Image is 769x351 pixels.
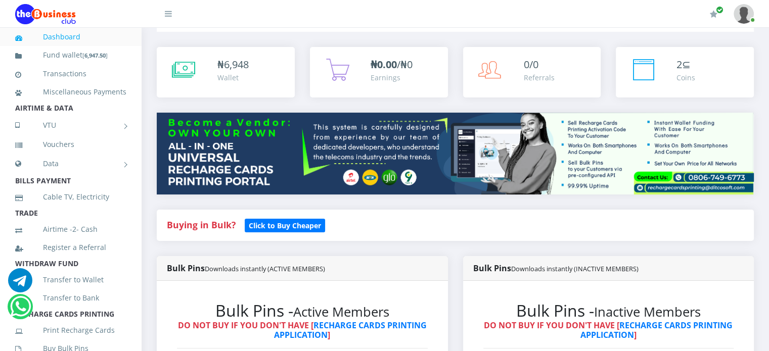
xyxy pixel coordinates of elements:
a: Transactions [15,62,126,85]
b: ₦0.00 [371,58,397,71]
small: Inactive Members [594,303,701,321]
strong: DO NOT BUY IF YOU DON'T HAVE [ ] [178,320,427,340]
b: 6,947.50 [84,52,106,59]
b: Click to Buy Cheaper [249,221,321,230]
a: ₦6,948 Wallet [157,47,295,97]
i: Renew/Upgrade Subscription [710,10,717,18]
div: ⊆ [676,57,695,72]
span: 0/0 [524,58,538,71]
img: User [734,4,754,24]
a: Click to Buy Cheaper [245,219,325,231]
h2: Bulk Pins - [483,301,734,320]
strong: Bulk Pins [167,263,325,274]
a: Print Recharge Cards [15,319,126,342]
small: Active Members [293,303,389,321]
strong: DO NOT BUY IF YOU DON'T HAVE [ ] [484,320,733,340]
img: Logo [15,4,76,24]
a: RECHARGE CARDS PRINTING APPLICATION [274,320,427,340]
span: /₦0 [371,58,413,71]
img: multitenant_rcp.png [157,113,754,194]
span: 6,948 [224,58,249,71]
div: Earnings [371,72,413,83]
a: Transfer to Wallet [15,268,126,291]
a: Data [15,151,126,176]
div: Coins [676,72,695,83]
a: Register a Referral [15,236,126,259]
a: Vouchers [15,133,126,156]
a: Cable TV, Electricity [15,185,126,209]
strong: Buying in Bulk? [167,219,236,231]
a: Fund wallet[6,947.50] [15,43,126,67]
h2: Bulk Pins - [177,301,428,320]
a: Miscellaneous Payments [15,80,126,104]
div: Wallet [217,72,249,83]
div: Referrals [524,72,555,83]
a: Chat for support [8,276,32,292]
span: Renew/Upgrade Subscription [716,6,723,14]
a: ₦0.00/₦0 Earnings [310,47,448,97]
div: ₦ [217,57,249,72]
a: Transfer to Bank [15,286,126,310]
a: RECHARGE CARDS PRINTING APPLICATION [580,320,733,340]
small: [ ] [82,52,108,59]
a: Dashboard [15,25,126,48]
a: Airtime -2- Cash [15,218,126,241]
a: Chat for support [10,302,31,319]
strong: Bulk Pins [473,263,639,274]
small: Downloads instantly (INACTIVE MEMBERS) [511,264,639,273]
small: Downloads instantly (ACTIVE MEMBERS) [205,264,325,273]
a: VTU [15,113,126,138]
a: 0/0 Referrals [463,47,601,97]
span: 2 [676,58,682,71]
